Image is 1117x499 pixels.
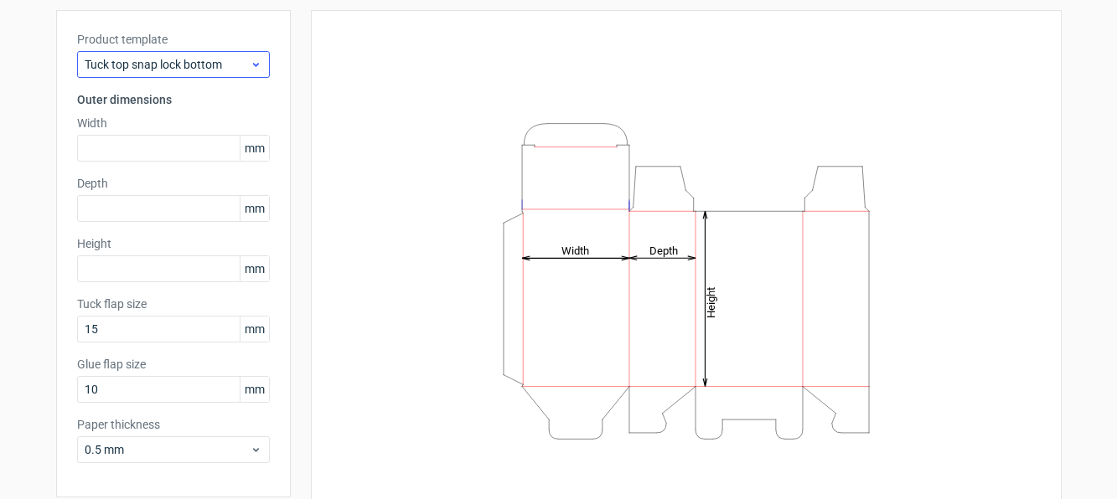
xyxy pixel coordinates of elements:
label: Height [77,235,270,252]
label: Glue flap size [77,356,270,373]
span: mm [240,256,269,281]
label: Tuck flap size [77,296,270,312]
span: mm [240,316,269,342]
span: 0.5 mm [85,441,250,458]
tspan: Depth [649,244,678,256]
span: Tuck top snap lock bottom [85,56,250,73]
h3: Outer dimensions [77,91,270,108]
tspan: Height [705,286,717,317]
label: Depth [77,175,270,192]
span: mm [240,196,269,221]
span: mm [240,377,269,402]
span: mm [240,136,269,161]
label: Paper thickness [77,416,270,433]
tspan: Width [561,244,588,256]
label: Width [77,115,270,131]
label: Product template [77,31,270,48]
